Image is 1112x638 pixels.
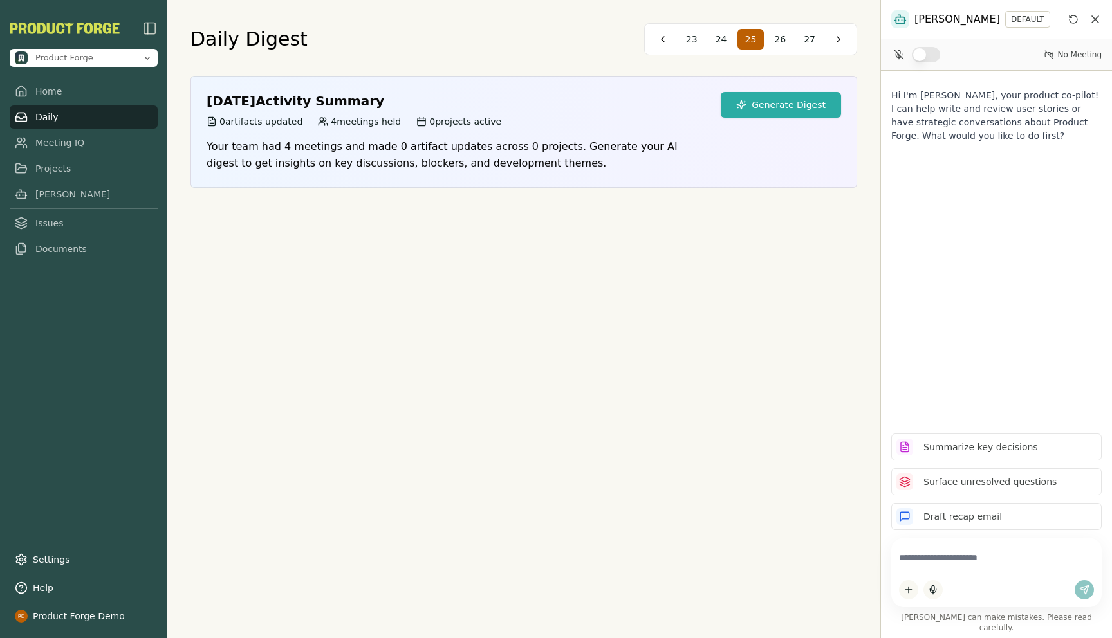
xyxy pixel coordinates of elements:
h2: [DATE] Activity Summary [207,92,705,110]
button: Open organization switcher [10,49,158,67]
p: Surface unresolved questions [923,475,1057,489]
button: 23 [678,29,705,50]
img: Product Forge [15,51,28,64]
h1: Daily Digest [190,28,308,51]
a: Daily [10,105,158,129]
span: 25 [745,33,757,46]
button: Send message [1075,580,1094,599]
span: 27 [804,33,815,46]
button: DEFAULT [1005,11,1050,28]
button: Draft recap email [891,503,1102,530]
span: 0 artifacts updated [219,115,302,128]
button: Summarize key decisions [891,433,1102,460]
button: Product Forge Demo [10,605,158,628]
p: Hi I'm [PERSON_NAME], your product co-pilot! I can help write and review user stories or have str... [891,89,1102,143]
a: Projects [10,157,158,180]
p: Draft recap email [923,510,1002,524]
span: 0 projects active [429,115,501,128]
a: Documents [10,237,158,260]
span: 23 [686,33,698,46]
a: Meeting IQ [10,131,158,154]
button: Help [10,576,158,599]
span: 4 meetings held [331,115,401,128]
a: Settings [10,548,158,571]
button: Surface unresolved questions [891,468,1102,495]
a: Home [10,80,158,103]
a: [PERSON_NAME] [10,183,158,206]
button: Add content to chat [899,580,918,599]
button: 25 [737,29,764,50]
button: Reset conversation [1066,12,1081,27]
p: Summarize key decisions [923,441,1038,454]
span: No Meeting [1057,50,1102,60]
a: Issues [10,212,158,235]
img: sidebar [142,21,158,36]
img: Product Forge [10,23,120,34]
button: 27 [796,29,823,50]
button: 26 [766,29,793,50]
button: Generate Digest [721,92,841,118]
span: [PERSON_NAME] [914,12,1000,27]
button: PF-Logo [10,23,120,34]
span: 26 [774,33,786,46]
span: Product Forge [35,52,93,64]
span: [PERSON_NAME] can make mistakes. Please read carefully. [891,612,1102,633]
span: 24 [716,33,727,46]
p: Your team had 4 meetings and made 0 artifact updates across 0 projects. Generate your AI digest t... [207,138,705,172]
button: Start dictation [923,580,943,599]
button: Close chat [1089,13,1102,26]
img: profile [15,610,28,623]
button: 24 [708,29,735,50]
